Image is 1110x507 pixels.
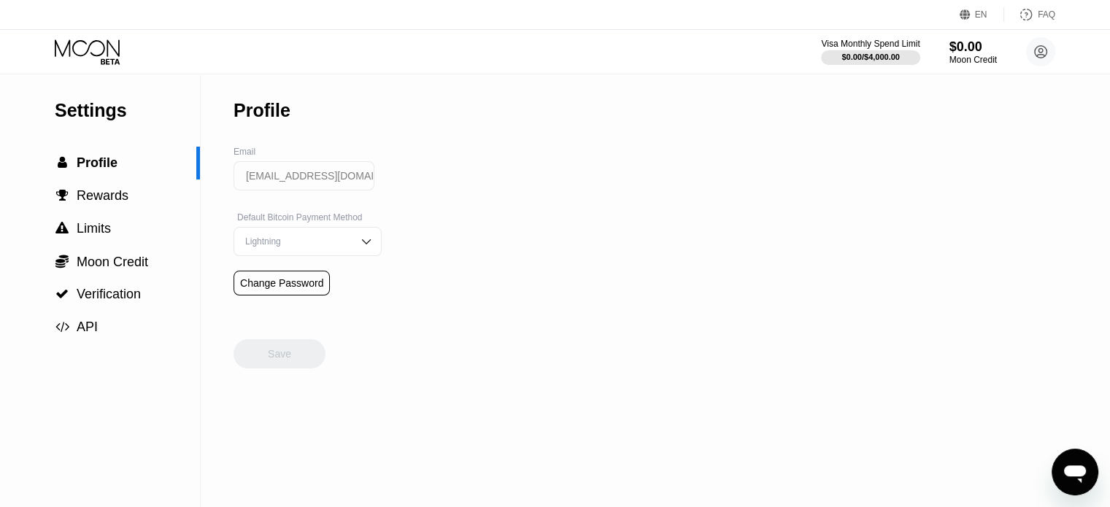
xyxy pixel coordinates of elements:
div: Change Password [234,271,330,295]
span:  [55,287,69,301]
div: $0.00 / $4,000.00 [841,53,900,61]
span: Limits [77,221,111,236]
span:  [58,156,67,169]
div: Moon Credit [949,55,997,65]
div: Default Bitcoin Payment Method [234,212,382,222]
div: Lightning [242,236,352,247]
span:  [55,254,69,268]
span: API [77,320,98,334]
div: $0.00Moon Credit [949,39,997,65]
div: Visa Monthly Spend Limit [821,39,920,49]
span:  [56,189,69,202]
div:  [55,189,69,202]
div: FAQ [1038,9,1055,20]
div:  [55,156,69,169]
div: EN [960,7,1004,22]
div: Change Password [240,277,323,289]
div: Visa Monthly Spend Limit$0.00/$4,000.00 [821,39,920,65]
div: $0.00 [949,39,997,55]
div: FAQ [1004,7,1055,22]
span: Profile [77,155,117,170]
span:  [55,320,69,333]
span: Moon Credit [77,255,148,269]
div: EN [975,9,987,20]
iframe: Przycisk umożliwiający otwarcie okna komunikatora [1052,449,1098,495]
div: Profile [234,100,290,121]
div: Email [234,147,382,157]
span:  [55,222,69,235]
span: Verification [77,287,141,301]
div: Settings [55,100,200,121]
span: Rewards [77,188,128,203]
